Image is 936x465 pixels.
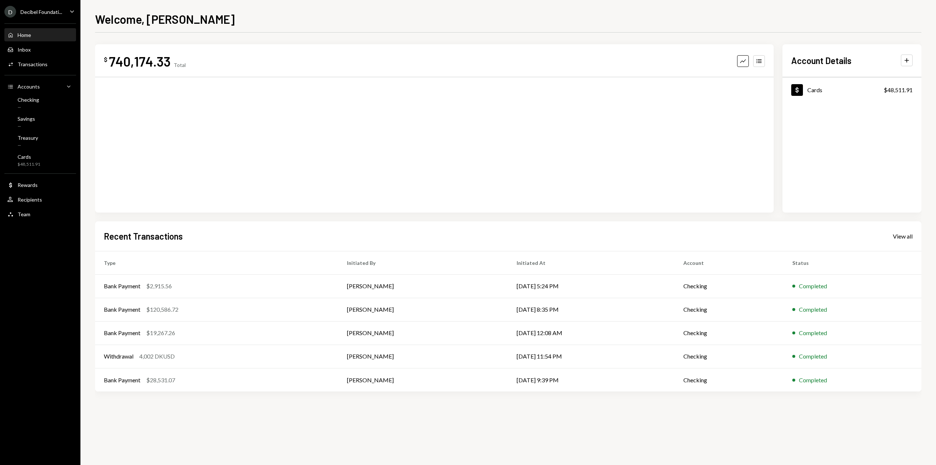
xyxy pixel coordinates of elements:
a: Cards$48,511.91 [4,151,76,169]
div: 4,002 DKUSD [139,352,175,361]
td: [PERSON_NAME] [338,345,508,368]
a: Team [4,207,76,221]
td: [PERSON_NAME] [338,274,508,298]
td: [DATE] 9:39 PM [508,368,675,391]
td: Checking [675,298,784,321]
td: [PERSON_NAME] [338,321,508,345]
div: $28,531.07 [146,376,175,385]
div: Savings [18,116,35,122]
a: Treasury— [4,132,76,150]
div: Home [18,32,31,38]
th: Initiated By [338,251,508,274]
th: Type [95,251,338,274]
div: View all [893,233,913,240]
div: — [18,104,39,110]
div: Recipients [18,196,42,203]
h2: Recent Transactions [104,230,183,242]
th: Initiated At [508,251,675,274]
div: D [4,6,16,18]
div: Bank Payment [104,376,140,385]
div: Cards [807,86,822,93]
div: $ [104,56,107,63]
td: Checking [675,345,784,368]
div: Completed [799,352,827,361]
div: — [18,123,35,130]
div: — [18,142,38,149]
a: Home [4,28,76,41]
td: [DATE] 11:54 PM [508,345,675,368]
div: Checking [18,97,39,103]
td: Checking [675,368,784,391]
td: Checking [675,321,784,345]
h1: Welcome, [PERSON_NAME] [95,12,235,26]
div: $2,915.56 [146,282,172,290]
a: Recipients [4,193,76,206]
a: Checking— [4,94,76,112]
div: $19,267.26 [146,329,175,337]
div: $48,511.91 [18,161,40,168]
a: Rewards [4,178,76,191]
td: [PERSON_NAME] [338,298,508,321]
div: Total [174,62,186,68]
div: Completed [799,282,827,290]
div: Bank Payment [104,282,140,290]
div: Rewards [18,182,38,188]
div: Bank Payment [104,329,140,337]
td: Checking [675,274,784,298]
a: View all [893,232,913,240]
div: Accounts [18,83,40,90]
h2: Account Details [791,55,852,67]
a: Transactions [4,57,76,71]
div: Bank Payment [104,305,140,314]
div: Decibel Foundati... [20,9,62,15]
a: Accounts [4,80,76,93]
div: Inbox [18,46,31,53]
div: Transactions [18,61,48,67]
div: Completed [799,376,827,385]
div: Team [18,211,30,217]
td: [DATE] 8:35 PM [508,298,675,321]
td: [DATE] 5:24 PM [508,274,675,298]
td: [DATE] 12:08 AM [508,321,675,345]
th: Account [675,251,784,274]
a: Savings— [4,113,76,131]
div: Treasury [18,135,38,141]
div: Completed [799,329,827,337]
div: Completed [799,305,827,314]
td: [PERSON_NAME] [338,368,508,391]
a: Inbox [4,43,76,56]
div: Cards [18,154,40,160]
div: $120,586.72 [146,305,178,314]
div: Withdrawal [104,352,133,361]
th: Status [784,251,921,274]
div: 740,174.33 [109,53,171,70]
a: Cards$48,511.91 [782,78,921,102]
div: $48,511.91 [884,86,913,94]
